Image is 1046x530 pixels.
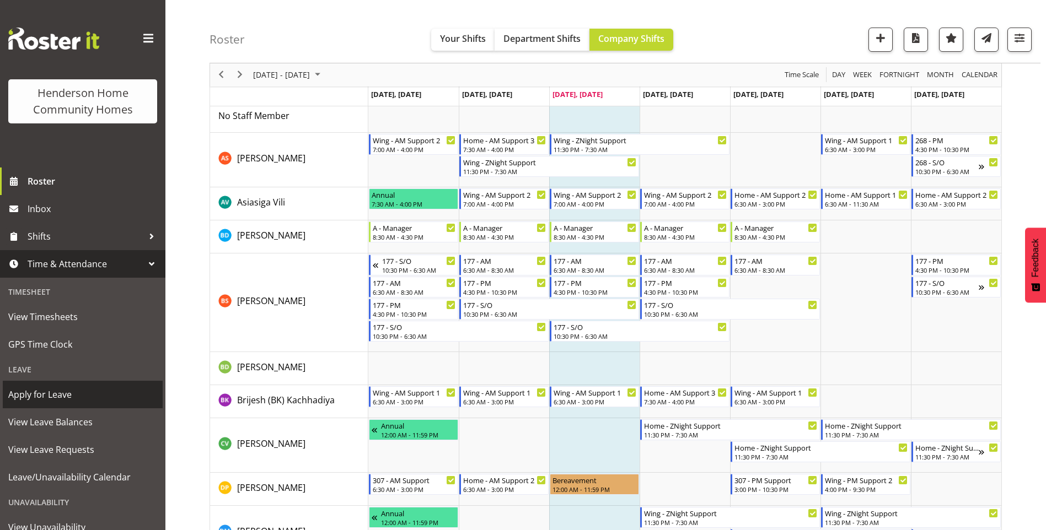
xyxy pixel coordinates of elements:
div: Annual [381,507,455,518]
span: Company Shifts [598,33,664,45]
div: 11:30 PM - 7:30 AM [915,452,979,461]
div: Billie Sothern"s event - 177 - AM Begin From Friday, August 22, 2025 at 6:30:00 AM GMT+12:00 Ends... [731,255,820,275]
div: Asiasiga Vili"s event - Annual Begin From Monday, August 18, 2025 at 7:30:00 AM GMT+12:00 Ends At... [369,188,458,209]
div: Asiasiga Vili"s event - Wing - AM Support 2 Begin From Tuesday, August 19, 2025 at 7:00:00 AM GMT... [459,188,549,209]
div: 177 - S/O [915,277,979,288]
div: 307 - PM Support [734,474,817,485]
span: calendar [961,68,999,82]
div: 268 - PM [915,134,998,145]
span: GPS Time Clock [8,336,157,353]
div: Bereavement [552,474,636,485]
img: Rosterit website logo [8,28,99,50]
div: 6:30 AM - 3:00 PM [463,397,546,406]
div: 7:00 AM - 4:00 PM [554,199,636,208]
div: Home - AM Support 2 [915,189,998,200]
div: Billie Sothern"s event - 177 - S/O Begin From Wednesday, August 20, 2025 at 10:30:00 PM GMT+12:00... [550,321,729,342]
a: [PERSON_NAME] [237,229,305,242]
span: [DATE], [DATE] [371,89,421,99]
div: 177 - PM [463,277,546,288]
div: 10:30 PM - 6:30 AM [554,332,727,340]
div: 8:30 AM - 4:30 PM [644,232,727,241]
div: 4:30 PM - 10:30 PM [373,310,455,318]
div: Cheenee Vargas"s event - Home - ZNight Support Begin From Thursday, August 21, 2025 at 11:30:00 P... [640,419,820,440]
div: Barbara Dunlop"s event - A - Manager Begin From Monday, August 18, 2025 at 8:30:00 AM GMT+12:00 E... [369,221,458,242]
div: 6:30 AM - 3:00 PM [734,397,817,406]
div: 6:30 AM - 3:00 PM [463,485,546,494]
div: Home - AM Support 1 [825,189,908,200]
div: 177 - AM [734,255,817,266]
span: Time Scale [784,68,820,82]
div: 4:30 PM - 10:30 PM [463,288,546,296]
div: 4:30 PM - 10:30 PM [915,266,998,274]
div: Home - ZNight Support [644,420,817,431]
div: Arshdeep Singh"s event - Wing - ZNight Support Begin From Tuesday, August 19, 2025 at 11:30:00 PM... [459,156,639,177]
div: Henderson Home Community Homes [19,85,146,118]
div: 177 - AM [373,277,455,288]
a: Leave/Unavailability Calendar [3,463,163,491]
div: Wing - AM Support 2 [554,189,636,200]
div: Asiasiga Vili"s event - Home - AM Support 2 Begin From Friday, August 22, 2025 at 6:30:00 AM GMT+... [731,188,820,209]
div: Brijesh (BK) Kachhadiya"s event - Wing - AM Support 1 Begin From Tuesday, August 19, 2025 at 6:30... [459,386,549,407]
div: 177 - S/O [463,299,636,310]
div: Daniel Marticio"s event - Annual Begin From Thursday, August 7, 2025 at 12:00:00 AM GMT+12:00 End... [369,507,458,528]
div: 6:30 AM - 11:30 AM [825,199,908,208]
span: [DATE], [DATE] [552,89,603,99]
span: [DATE], [DATE] [733,89,784,99]
div: 6:30 AM - 3:00 PM [825,145,908,154]
span: Asiasiga Vili [237,196,285,208]
div: 7:00 AM - 4:00 PM [463,199,546,208]
span: [PERSON_NAME] [237,229,305,241]
div: 6:30 AM - 3:00 PM [554,397,636,406]
span: Time & Attendance [28,256,143,272]
a: [PERSON_NAME] [237,152,305,165]
div: Billie Sothern"s event - 177 - PM Begin From Sunday, August 24, 2025 at 4:30:00 PM GMT+12:00 Ends... [911,255,1001,275]
a: View Timesheets [3,303,163,331]
div: Arshdeep Singh"s event - 268 - S/O Begin From Sunday, August 24, 2025 at 10:30:00 PM GMT+12:00 En... [911,156,1001,177]
button: Send a list of all shifts for the selected filtered period to all rostered employees. [974,28,999,52]
button: Timeline Month [925,68,956,82]
button: August 2025 [251,68,325,82]
div: A - Manager [644,222,727,233]
a: Apply for Leave [3,381,163,408]
div: 177 - S/O [373,321,546,332]
div: Brijesh (BK) Kachhadiya"s event - Home - AM Support 3 Begin From Thursday, August 21, 2025 at 7:3... [640,386,729,407]
div: Arshdeep Singh"s event - Wing - ZNight Support Begin From Wednesday, August 20, 2025 at 11:30:00 ... [550,134,729,155]
div: Timesheet [3,280,163,303]
div: Home - ZNight Support [915,442,979,453]
span: Department Shifts [503,33,581,45]
div: 12:00 AM - 11:59 PM [381,518,455,527]
div: 3:00 PM - 10:30 PM [734,485,817,494]
div: Wing - ZNight Support [463,156,636,167]
span: Month [926,68,955,82]
a: No Staff Member [218,109,289,122]
div: Asiasiga Vili"s event - Wing - AM Support 2 Begin From Thursday, August 21, 2025 at 7:00:00 AM GM... [640,188,729,209]
a: [PERSON_NAME] [237,437,305,450]
div: 10:30 PM - 6:30 AM [915,167,979,176]
td: Arshdeep Singh resource [210,133,368,187]
div: 6:30 AM - 3:00 PM [373,397,455,406]
span: [DATE], [DATE] [462,89,512,99]
div: Brijesh (BK) Kachhadiya"s event - Wing - AM Support 1 Begin From Monday, August 18, 2025 at 6:30:... [369,386,458,407]
span: Brijesh (BK) Kachhadiya [237,394,335,406]
div: 11:30 PM - 7:30 AM [644,518,817,527]
div: 6:30 AM - 3:00 PM [373,485,455,494]
span: Inbox [28,201,160,217]
span: Feedback [1031,239,1040,277]
div: 177 - S/O [554,321,727,332]
div: Arshdeep Singh"s event - Wing - AM Support 1 Begin From Saturday, August 23, 2025 at 6:30:00 AM G... [821,134,910,155]
div: Arshdeep Singh"s event - 268 - PM Begin From Sunday, August 24, 2025 at 4:30:00 PM GMT+12:00 Ends... [911,134,1001,155]
span: [DATE], [DATE] [914,89,964,99]
div: Cheenee Vargas"s event - Annual Begin From Thursday, August 7, 2025 at 12:00:00 AM GMT+12:00 Ends... [369,419,458,440]
span: View Timesheets [8,309,157,325]
div: Annual [372,189,455,200]
div: 177 - PM [373,299,455,310]
div: 6:30 AM - 8:30 AM [734,266,817,274]
div: 11:30 PM - 7:30 AM [825,430,998,439]
a: [PERSON_NAME] [237,294,305,307]
div: Daljeet Prasad"s event - Bereavement Begin From Wednesday, August 20, 2025 at 12:00:00 AM GMT+12:... [550,474,639,495]
div: 7:30 AM - 4:00 PM [463,145,546,154]
div: 307 - AM Support [373,474,455,485]
div: 4:30 PM - 10:30 PM [644,288,727,296]
div: Wing - AM Support 1 [734,387,817,398]
div: 177 - PM [915,255,998,266]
